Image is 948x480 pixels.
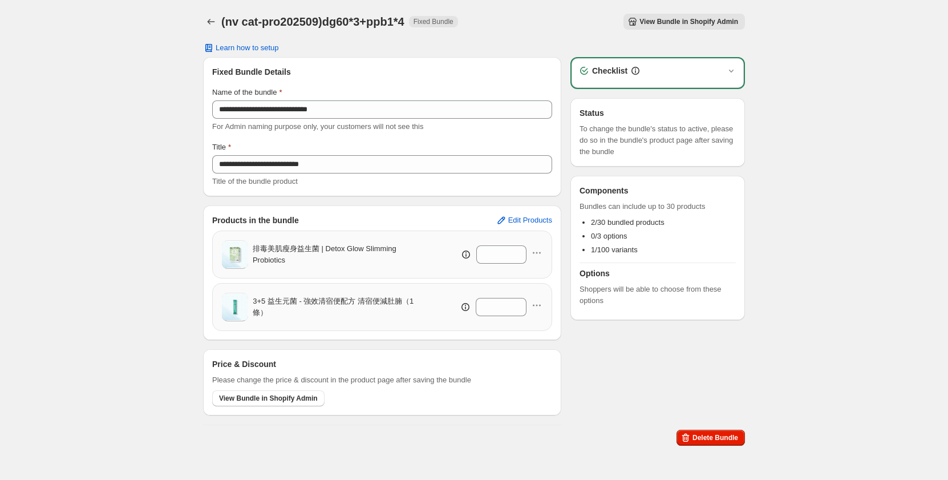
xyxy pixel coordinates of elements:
h3: Price & Discount [212,358,276,370]
span: Learn how to setup [216,43,279,53]
span: 2/30 bundled products [591,218,665,227]
span: Fixed Bundle [414,17,453,26]
span: Title of the bundle product [212,177,298,185]
h3: Checklist [592,65,627,76]
h3: Options [580,268,736,279]
span: Please change the price & discount in the product page after saving the bundle [212,374,471,386]
img: 3+5 益生元菌 - 強效清宿便配方 清宿便減肚腩（1條） [222,294,248,320]
button: Learn how to setup [196,40,286,56]
span: Bundles can include up to 30 products [580,201,736,212]
img: 排毒美肌瘦身益生菌 | Detox Glow Slimming Probiotics [222,241,248,268]
h3: Status [580,107,736,119]
button: Back [203,14,219,30]
button: Edit Products [489,211,559,229]
h3: Components [580,185,629,196]
span: Edit Products [508,216,552,225]
h1: (nv cat-pro202509)dg60*3+ppb1*4 [221,15,404,29]
span: For Admin naming purpose only, your customers will not see this [212,122,423,131]
h3: Fixed Bundle Details [212,66,552,78]
span: 1/100 variants [591,245,638,254]
label: Name of the bundle [212,87,282,98]
span: 3+5 益生元菌 - 強效清宿便配方 清宿便減肚腩（1條） [253,296,415,318]
button: View Bundle in Shopify Admin [623,14,745,30]
button: View Bundle in Shopify Admin [212,390,325,406]
span: View Bundle in Shopify Admin [219,394,318,403]
span: To change the bundle's status to active, please do so in the bundle's product page after saving t... [580,123,736,158]
span: Delete Bundle [692,433,738,442]
label: Title [212,142,231,153]
h3: Products in the bundle [212,215,299,226]
span: 排毒美肌瘦身益生菌 | Detox Glow Slimming Probiotics [253,243,416,266]
span: View Bundle in Shopify Admin [639,17,738,26]
span: 0/3 options [591,232,627,240]
button: Delete Bundle [676,430,745,446]
span: Shoppers will be able to choose from these options [580,284,736,306]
